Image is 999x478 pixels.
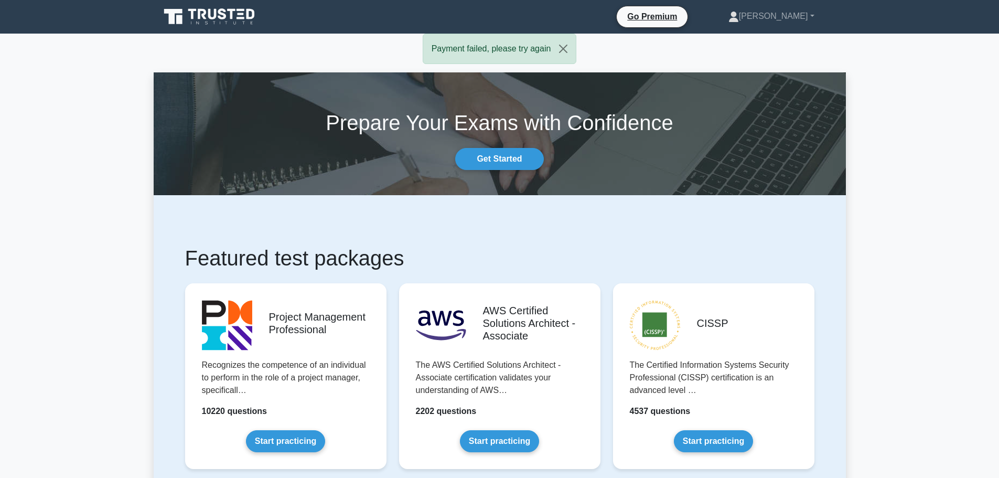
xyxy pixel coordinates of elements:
h1: Prepare Your Exams with Confidence [154,110,846,135]
h1: Featured test packages [185,246,814,271]
div: Payment failed, please try again [423,34,577,64]
a: [PERSON_NAME] [703,6,840,27]
a: Get Started [455,148,543,170]
a: Start practicing [674,430,753,452]
a: Start practicing [460,430,539,452]
a: Start practicing [246,430,325,452]
button: Close [551,34,576,63]
a: Go Premium [621,10,683,23]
